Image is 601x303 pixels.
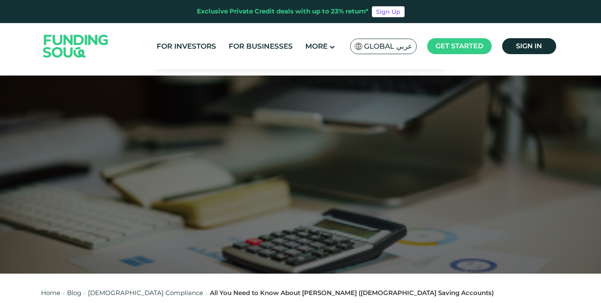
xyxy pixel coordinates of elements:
[210,288,494,298] div: All You Need to Know About [PERSON_NAME] ([DEMOGRAPHIC_DATA] Saving Accounts)
[364,42,412,51] span: Global عربي
[67,289,81,297] a: Blog
[41,289,60,297] a: Home
[502,38,556,54] a: Sign in
[355,43,362,50] img: SA Flag
[516,42,542,50] span: Sign in
[155,39,218,53] a: For Investors
[88,289,203,297] a: [DEMOGRAPHIC_DATA] Compliance
[35,25,117,67] img: Logo
[372,6,405,17] a: Sign Up
[197,7,369,16] div: Exclusive Private Credit deals with up to 23% return*
[305,42,328,50] span: More
[227,39,295,53] a: For Businesses
[436,42,483,50] span: Get started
